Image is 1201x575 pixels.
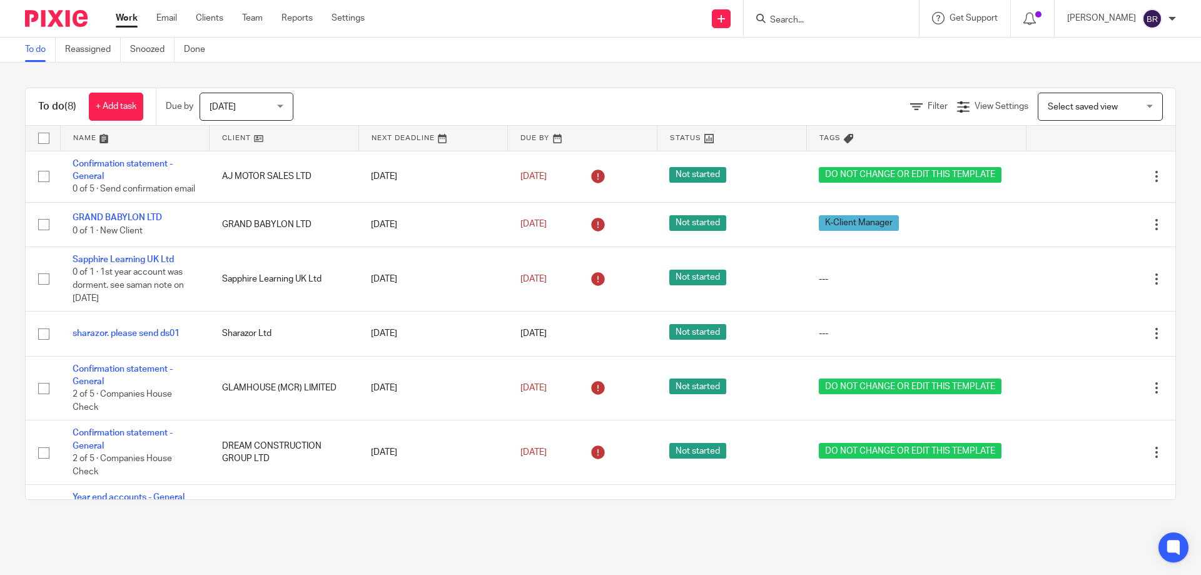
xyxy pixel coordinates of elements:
span: Not started [669,443,726,459]
span: Not started [669,167,726,183]
span: 0 of 1 · New Client [73,226,143,235]
span: 0 of 5 · Send confirmation email [73,185,195,193]
a: Email [156,12,177,24]
span: (8) [64,101,76,111]
a: Work [116,12,138,24]
img: svg%3E [1142,9,1162,29]
a: Confirmation statement - General [73,429,173,450]
div: --- [819,327,1013,340]
span: Select saved view [1048,103,1118,111]
a: Team [242,12,263,24]
span: DO NOT CHANGE OR EDIT THIS TEMPLATE [819,167,1001,183]
a: Confirmation statement - General [73,365,173,386]
td: AJ MOTOR SALES LTD [210,151,359,202]
td: GRAND BABYLON LTD [210,202,359,247]
span: View Settings [975,102,1028,111]
span: [DATE] [210,103,236,111]
span: Not started [669,215,726,231]
td: [DATE] [358,420,508,485]
td: [DATE] [358,247,508,312]
span: Get Support [950,14,998,23]
a: GRAND BABYLON LTD [73,213,162,222]
a: Year end accounts - General [73,493,185,502]
a: To do [25,38,56,62]
span: 0 of 1 · 1st year account was dorment. see saman note on [DATE] [73,268,184,303]
span: 2 of 5 · Companies House Check [73,454,172,476]
td: AAUTO SALES LTD (AMIRY CONSULTANCY LTD) [210,485,359,536]
span: Filter [928,102,948,111]
td: [DATE] [358,151,508,202]
a: sharazor. please send ds01 [73,329,180,338]
span: Not started [669,270,726,285]
span: [DATE] [520,448,547,457]
a: Sapphire Learning UK Ltd [73,255,174,264]
span: DO NOT CHANGE OR EDIT THIS TEMPLATE [819,379,1001,394]
input: Search [769,15,881,26]
a: Reassigned [65,38,121,62]
a: Done [184,38,215,62]
span: Not started [669,324,726,340]
td: [DATE] [358,312,508,356]
span: [DATE] [520,384,547,392]
a: Reports [281,12,313,24]
span: Tags [819,135,841,141]
h1: To do [38,100,76,113]
span: [DATE] [520,329,547,338]
span: [DATE] [520,172,547,181]
td: Sharazor Ltd [210,312,359,356]
span: 2 of 5 · Companies House Check [73,390,172,412]
span: K-Client Manager [819,215,899,231]
td: [DATE] [358,202,508,247]
td: DREAM CONSTRUCTION GROUP LTD [210,420,359,485]
p: [PERSON_NAME] [1067,12,1136,24]
td: Sapphire Learning UK Ltd [210,247,359,312]
span: [DATE] [520,220,547,229]
a: + Add task [89,93,143,121]
p: Due by [166,100,193,113]
span: DO NOT CHANGE OR EDIT THIS TEMPLATE [819,443,1001,459]
a: Confirmation statement - General [73,160,173,181]
span: [DATE] [520,275,547,283]
a: Clients [196,12,223,24]
a: Snoozed [130,38,175,62]
div: --- [819,273,1013,285]
span: Not started [669,379,726,394]
td: [DATE] [358,485,508,536]
img: Pixie [25,10,88,27]
a: Settings [332,12,365,24]
td: [DATE] [358,356,508,420]
td: GLAMHOUSE (MCR) LIMITED [210,356,359,420]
